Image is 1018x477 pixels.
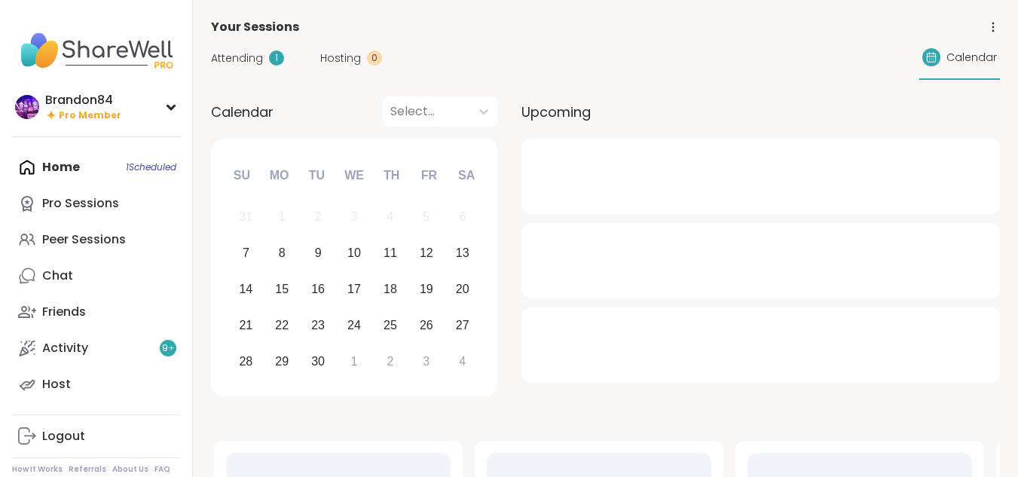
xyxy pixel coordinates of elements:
div: Choose Friday, October 3rd, 2025 [410,345,442,378]
div: Choose Wednesday, September 10th, 2025 [338,237,371,270]
span: Calendar [946,50,997,66]
div: month 2025-09 [228,199,480,379]
img: Brandon84 [15,95,39,119]
div: Not available Tuesday, September 2nd, 2025 [302,201,335,234]
div: Not available Sunday, August 31st, 2025 [230,201,262,234]
div: Mo [262,159,295,192]
div: Choose Tuesday, September 9th, 2025 [302,237,335,270]
div: 0 [367,50,382,66]
div: 11 [384,243,397,263]
div: 25 [384,315,397,335]
a: Logout [12,418,180,454]
div: 4 [387,206,393,227]
div: 3 [423,351,430,372]
div: 30 [311,351,325,372]
div: Activity [42,340,88,356]
div: Chat [42,268,73,284]
div: 23 [311,315,325,335]
div: Choose Monday, September 8th, 2025 [266,237,298,270]
div: Fr [412,159,445,192]
div: Choose Saturday, September 20th, 2025 [446,274,478,306]
div: Sa [450,159,483,192]
div: Th [375,159,408,192]
div: 17 [347,279,361,299]
div: Pro Sessions [42,195,119,212]
div: Choose Monday, September 15th, 2025 [266,274,298,306]
span: Hosting [320,50,361,66]
a: FAQ [154,464,170,475]
div: 10 [347,243,361,263]
div: Choose Tuesday, September 16th, 2025 [302,274,335,306]
div: Choose Saturday, September 27th, 2025 [446,309,478,341]
div: Choose Sunday, September 7th, 2025 [230,237,262,270]
a: How It Works [12,464,63,475]
div: 2 [315,206,322,227]
div: 18 [384,279,397,299]
div: 7 [243,243,249,263]
span: 9 + [162,342,175,355]
div: Choose Wednesday, September 17th, 2025 [338,274,371,306]
div: Brandon84 [45,92,121,109]
div: Choose Wednesday, October 1st, 2025 [338,345,371,378]
div: 8 [279,243,286,263]
div: Peer Sessions [42,231,126,248]
div: Tu [300,159,333,192]
div: 14 [239,279,252,299]
div: 13 [456,243,469,263]
a: Peer Sessions [12,222,180,258]
div: 9 [315,243,322,263]
div: Choose Monday, September 29th, 2025 [266,345,298,378]
span: Your Sessions [211,18,299,36]
img: ShareWell Nav Logo [12,24,180,77]
div: Choose Sunday, September 28th, 2025 [230,345,262,378]
div: Not available Friday, September 5th, 2025 [410,201,442,234]
a: Referrals [69,464,106,475]
div: 15 [275,279,289,299]
div: Not available Thursday, September 4th, 2025 [374,201,407,234]
div: 1 [269,50,284,66]
div: Choose Saturday, October 4th, 2025 [446,345,478,378]
a: Friends [12,294,180,330]
div: Choose Saturday, September 13th, 2025 [446,237,478,270]
div: 6 [459,206,466,227]
div: 2 [387,351,393,372]
span: Upcoming [521,102,591,122]
div: 24 [347,315,361,335]
div: Choose Wednesday, September 24th, 2025 [338,309,371,341]
div: Choose Thursday, September 18th, 2025 [374,274,407,306]
span: Pro Member [59,109,121,122]
div: We [338,159,371,192]
span: Attending [211,50,263,66]
div: 28 [239,351,252,372]
div: 20 [456,279,469,299]
a: Pro Sessions [12,185,180,222]
div: 1 [279,206,286,227]
div: Choose Monday, September 22nd, 2025 [266,309,298,341]
div: 19 [420,279,433,299]
div: 5 [423,206,430,227]
a: Activity9+ [12,330,180,366]
div: 22 [275,315,289,335]
div: Host [42,376,71,393]
div: 1 [351,351,358,372]
a: About Us [112,464,148,475]
div: 21 [239,315,252,335]
span: Calendar [211,102,274,122]
div: 29 [275,351,289,372]
div: Choose Friday, September 12th, 2025 [410,237,442,270]
div: 16 [311,279,325,299]
div: Logout [42,428,85,445]
div: 31 [239,206,252,227]
div: Choose Tuesday, September 23rd, 2025 [302,309,335,341]
div: Not available Monday, September 1st, 2025 [266,201,298,234]
div: Choose Friday, September 19th, 2025 [410,274,442,306]
div: 26 [420,315,433,335]
div: 27 [456,315,469,335]
div: Choose Tuesday, September 30th, 2025 [302,345,335,378]
div: Choose Thursday, October 2nd, 2025 [374,345,407,378]
div: 4 [459,351,466,372]
div: Friends [42,304,86,320]
div: 3 [351,206,358,227]
div: Choose Thursday, September 25th, 2025 [374,309,407,341]
div: Not available Saturday, September 6th, 2025 [446,201,478,234]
